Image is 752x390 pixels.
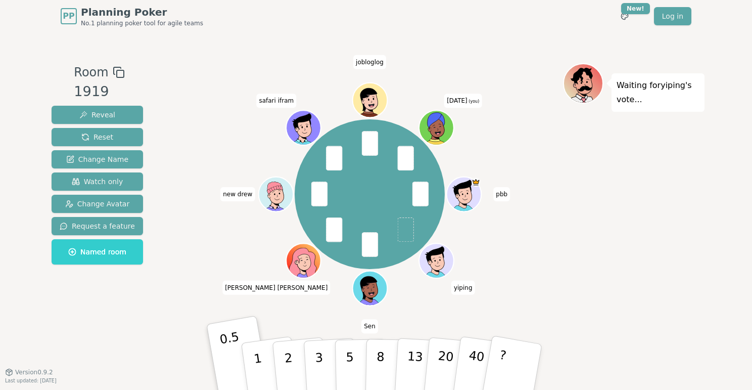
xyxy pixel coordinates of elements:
span: Named room [68,247,126,257]
span: Change Name [66,154,128,164]
span: Request a feature [60,221,135,231]
button: Version0.9.2 [5,368,53,376]
button: Reveal [52,106,143,124]
span: (you) [467,99,480,104]
button: New! [616,7,634,25]
button: Change Name [52,150,143,168]
span: pbb is the host [472,178,480,187]
a: PPPlanning PokerNo.1 planning poker tool for agile teams [61,5,203,27]
button: Click to change your avatar [420,111,453,144]
span: Click to change your name [493,187,510,201]
span: Reset [81,132,113,142]
span: Click to change your name [353,55,386,69]
span: Click to change your name [444,94,482,108]
a: Log in [654,7,691,25]
span: Reveal [79,110,115,120]
button: Request a feature [52,217,143,235]
span: Last updated: [DATE] [5,378,57,383]
div: 1919 [74,81,124,102]
div: New! [621,3,650,14]
span: Click to change your name [451,281,475,295]
span: Change Avatar [65,199,130,209]
p: 0.5 [219,330,247,387]
button: Change Avatar [52,195,143,213]
span: Click to change your name [220,187,255,201]
span: PP [63,10,74,22]
span: Click to change your name [256,94,296,108]
button: Watch only [52,172,143,191]
span: Click to change your name [361,319,378,333]
button: Named room [52,239,143,265]
span: Version 0.9.2 [15,368,53,376]
span: Click to change your name [222,281,330,295]
p: Waiting for yiping 's vote... [617,78,699,107]
button: Reset [52,128,143,146]
span: Room [74,63,108,81]
span: No.1 planning poker tool for agile teams [81,19,203,27]
span: Planning Poker [81,5,203,19]
span: Watch only [72,177,123,187]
